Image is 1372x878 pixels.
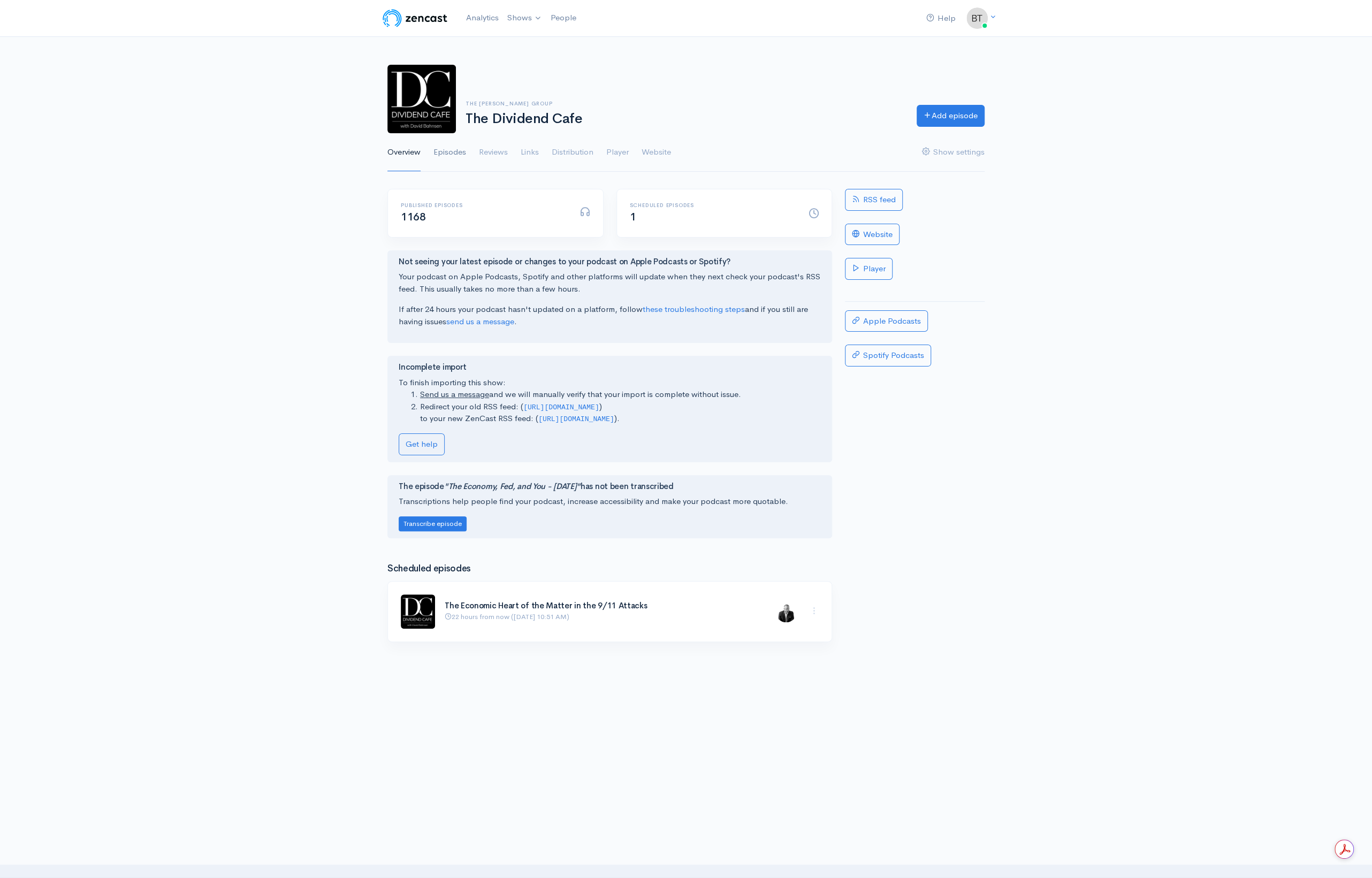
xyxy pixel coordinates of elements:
[966,7,988,29] img: ...
[503,6,546,30] a: Shows
[922,7,960,30] a: Help
[521,133,539,172] a: Links
[399,495,821,508] p: Transcriptions help people find your podcast, increase accessibility and make your podcast more q...
[845,345,931,367] a: Spotify Podcasts
[399,303,821,327] p: If after 24 hours your podcast hasn't updated on a platform, follow and if you still are having i...
[775,601,797,622] img: ...
[643,304,745,314] a: these troubleshooting steps
[845,189,903,211] a: RSS feed
[420,388,821,401] li: and we will manually verify that your import is complete without issue.
[642,133,671,172] a: Website
[401,594,435,629] img: ...
[538,415,614,423] code: [URL][DOMAIN_NAME]
[845,258,893,280] a: Player
[606,133,629,172] a: Player
[445,600,647,610] a: The Economic Heart of the Matter in the 9/11 Attacks
[399,518,467,528] a: Transcribe episode
[845,224,900,246] a: Website
[399,516,467,532] button: Transcribe episode
[922,133,985,172] a: Show settings
[446,316,514,326] a: send us a message
[399,363,821,372] h4: Incomplete import
[444,481,581,491] i: "The Economy, Fed, and You - [DATE]"
[630,202,796,208] h6: Scheduled episodes
[462,6,503,29] a: Analytics
[399,482,821,491] h4: The episode has not been transcribed
[387,133,421,172] a: Overview
[420,389,489,399] a: Send us a message
[399,363,821,455] div: To finish importing this show:
[433,133,466,172] a: Episodes
[479,133,508,172] a: Reviews
[401,210,425,224] span: 1168
[552,133,593,172] a: Distribution
[381,7,449,29] img: ZenCast Logo
[401,202,567,208] h6: Published episodes
[445,612,763,622] p: 22 hours from now ([DATE] 10:51 AM)
[523,403,599,411] code: [URL][DOMAIN_NAME]
[845,310,928,332] a: Apple Podcasts
[399,433,445,455] a: Get help
[399,271,821,295] p: Your podcast on Apple Podcasts, Spotify and other platforms will update when they next check your...
[420,401,821,425] li: Redirect your old RSS feed: ( ) to your new ZenCast RSS feed: ( ).
[387,564,832,574] h3: Scheduled episodes
[399,257,821,266] h4: Not seeing your latest episode or changes to your podcast on Apple Podcasts or Spotify?
[466,101,904,106] h6: The [PERSON_NAME] Group
[917,105,985,127] a: Add episode
[466,111,904,127] h1: The Dividend Cafe
[546,6,580,29] a: People
[630,210,636,224] span: 1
